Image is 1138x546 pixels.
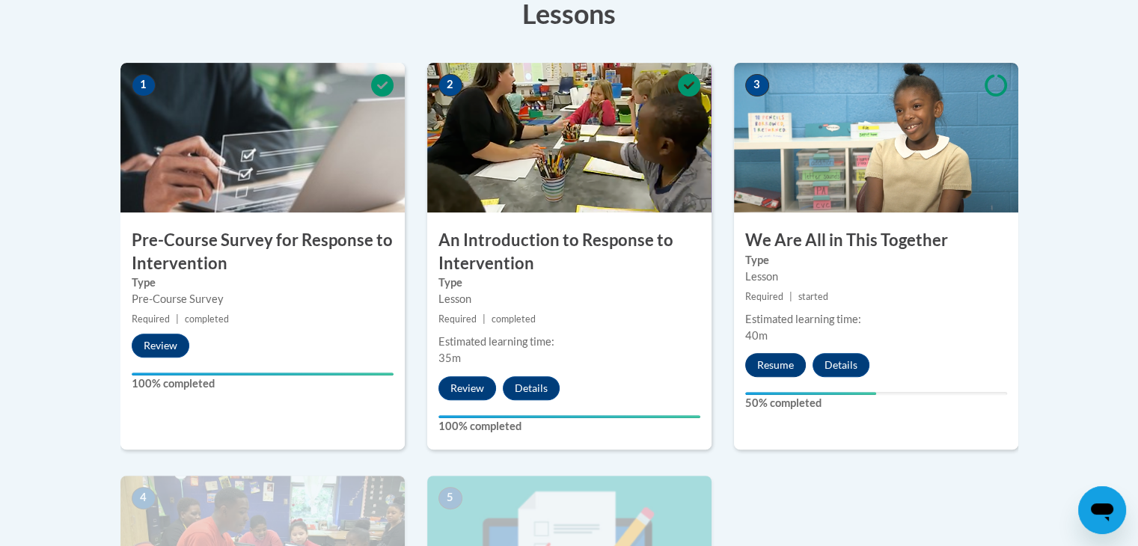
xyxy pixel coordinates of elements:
button: Resume [745,353,806,377]
label: Type [438,274,700,291]
div: Your progress [438,415,700,418]
button: Review [438,376,496,400]
span: Required [438,313,477,325]
label: 50% completed [745,395,1007,411]
label: Type [745,252,1007,269]
h3: Pre-Course Survey for Response to Intervention [120,229,405,275]
span: completed [492,313,536,325]
h3: An Introduction to Response to Intervention [427,229,712,275]
label: 100% completed [438,418,700,435]
div: Lesson [438,291,700,307]
div: Lesson [745,269,1007,285]
span: 4 [132,487,156,509]
span: | [176,313,179,325]
span: 1 [132,74,156,96]
button: Details [813,353,869,377]
span: 5 [438,487,462,509]
button: Details [503,376,560,400]
label: Type [132,274,394,291]
span: started [798,291,828,302]
div: Your progress [132,372,394,375]
div: Estimated learning time: [438,334,700,350]
div: Your progress [745,392,876,395]
span: completed [185,313,229,325]
span: | [789,291,792,302]
label: 100% completed [132,375,394,392]
span: | [483,313,486,325]
img: Course Image [734,63,1018,212]
img: Course Image [427,63,712,212]
span: 3 [745,74,769,96]
h3: We Are All in This Together [734,229,1018,252]
div: Estimated learning time: [745,311,1007,328]
span: 2 [438,74,462,96]
span: Required [745,291,783,302]
span: Required [132,313,170,325]
div: Pre-Course Survey [132,291,394,307]
span: 40m [745,329,768,342]
button: Review [132,334,189,358]
span: 35m [438,352,461,364]
img: Course Image [120,63,405,212]
iframe: Button to launch messaging window [1078,486,1126,534]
